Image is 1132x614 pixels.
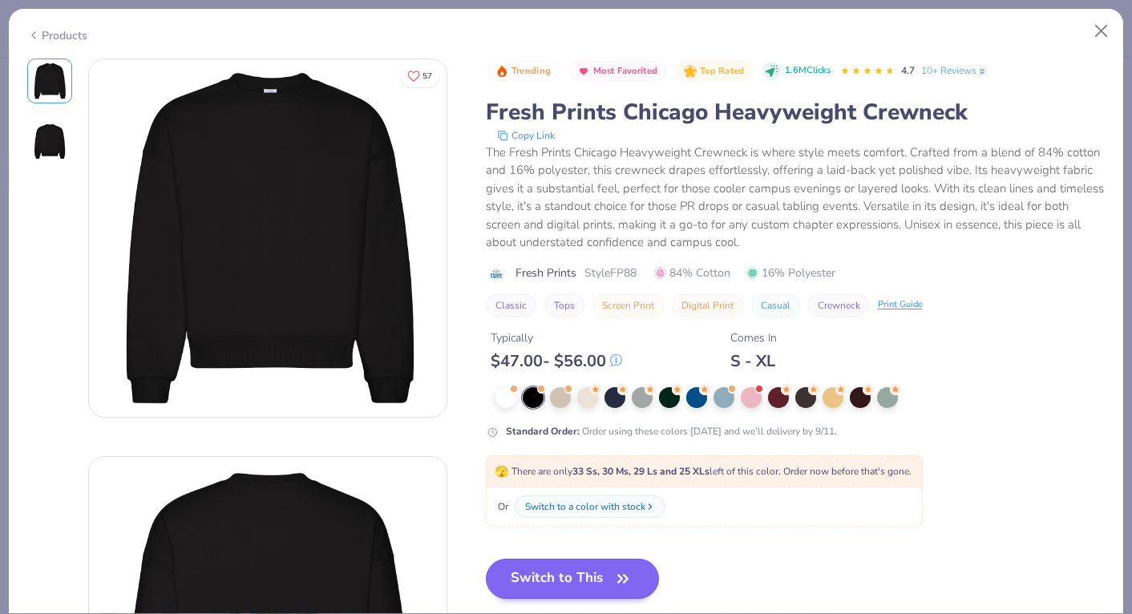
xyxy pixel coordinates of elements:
div: Fresh Prints Chicago Heavyweight Crewneck [486,97,1106,127]
div: S - XL [730,351,777,371]
button: Badge Button [676,61,753,82]
button: Classic [486,294,536,317]
strong: Standard Order : [506,425,580,438]
span: There are only left of this color. Order now before that's gone. [495,465,912,478]
span: 1.6M Clicks [785,64,831,78]
img: Front [30,62,69,100]
div: Order using these colors [DATE] and we’ll delivery by 9/11. [506,424,837,438]
div: 4.7 Stars [840,59,895,84]
div: The Fresh Prints Chicago Heavyweight Crewneck is where style meets comfort. Crafted from a blend ... [486,143,1106,252]
strong: 33 Ss, 30 Ms, 29 Ls and 25 XLs [572,465,710,478]
button: Crewneck [808,294,870,317]
div: Switch to a color with stock [525,499,645,514]
img: Back [30,123,69,161]
button: Switch to a color with stock [515,495,665,518]
button: Close [1086,16,1117,46]
div: Print Guide [878,298,923,312]
button: copy to clipboard [492,127,560,143]
button: Digital Print [672,294,743,317]
span: Fresh Prints [515,265,576,281]
img: Most Favorited sort [577,65,590,78]
div: Products [27,27,87,44]
img: Top Rated sort [684,65,697,78]
img: Trending sort [495,65,508,78]
img: brand logo [486,267,507,280]
div: Comes In [730,329,777,346]
button: Badge Button [569,61,666,82]
span: 🫣 [495,464,508,479]
span: Top Rated [700,67,745,75]
span: 84% Cotton [654,265,730,281]
button: Switch to This [486,559,660,599]
span: Or [495,499,508,514]
span: 57 [422,72,432,80]
span: Trending [511,67,551,75]
img: Front [89,59,447,416]
span: 4.7 [901,64,915,77]
button: Like [400,64,439,87]
span: Most Favorited [593,67,657,75]
button: Badge Button [487,61,560,82]
div: $ 47.00 - $ 56.00 [491,351,622,371]
div: Typically [491,329,622,346]
span: 16% Polyester [746,265,835,281]
button: Tops [544,294,584,317]
button: Casual [751,294,800,317]
a: 10+ Reviews [921,63,988,78]
button: Screen Print [592,294,664,317]
span: Style FP88 [584,265,637,281]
